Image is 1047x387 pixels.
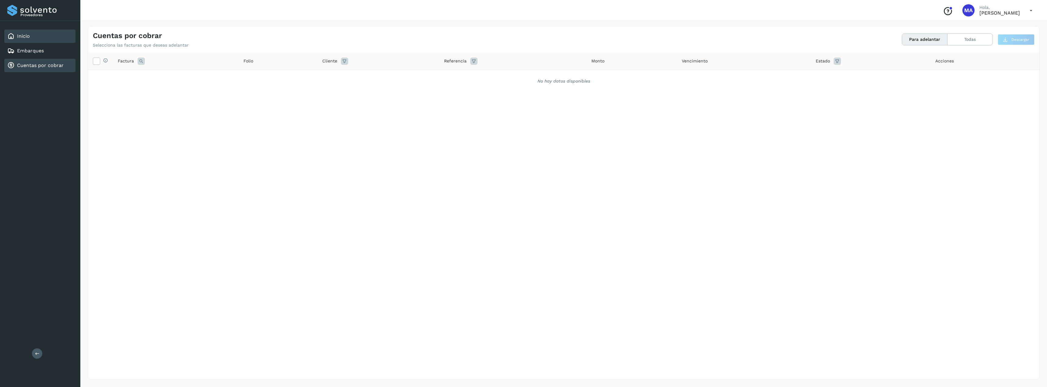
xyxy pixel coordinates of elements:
[947,34,993,45] button: Todas
[935,58,954,64] span: Acciones
[20,13,73,17] p: Proveedores
[17,48,44,54] a: Embarques
[1011,37,1029,42] span: Descargar
[902,34,947,45] button: Para adelantar
[93,31,162,40] h4: Cuentas por cobrar
[979,10,1020,16] p: Marco Antonio Ortiz Jurado
[682,58,708,64] span: Vencimiento
[17,62,64,68] a: Cuentas por cobrar
[96,78,1031,84] div: No hay datos disponibles
[17,33,30,39] a: Inicio
[4,59,75,72] div: Cuentas por cobrar
[243,58,253,64] span: Folio
[4,44,75,58] div: Embarques
[591,58,604,64] span: Monto
[118,58,134,64] span: Factura
[93,43,189,48] p: Selecciona las facturas que deseas adelantar
[4,30,75,43] div: Inicio
[816,58,830,64] span: Estado
[998,34,1035,45] button: Descargar
[322,58,337,64] span: Cliente
[444,58,467,64] span: Referencia
[979,5,1020,10] p: Hola,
